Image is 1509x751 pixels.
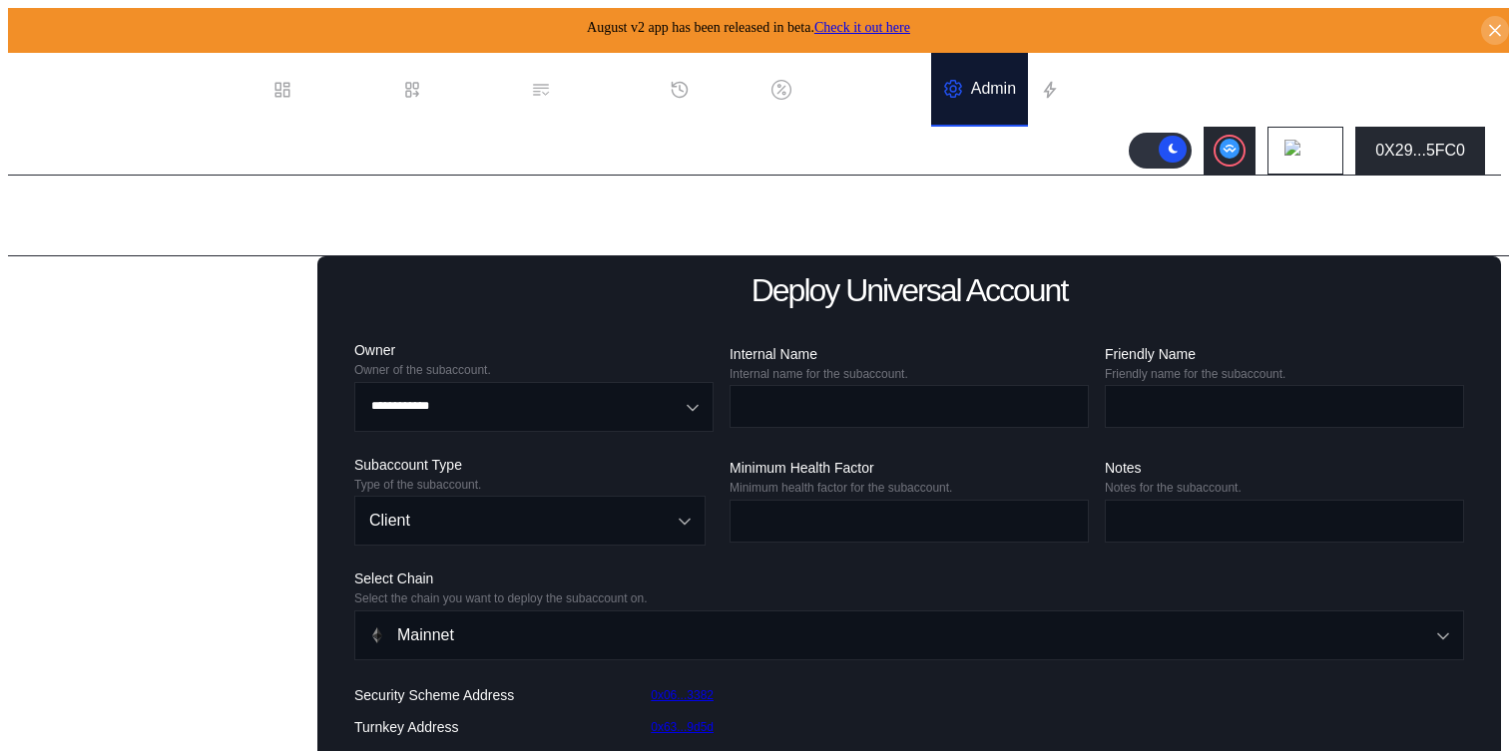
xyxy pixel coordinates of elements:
img: chain-logo [369,627,385,643]
div: Friendly Name [1105,345,1464,363]
div: Deploy Universal Subaccount [48,373,279,397]
button: chain logo [1267,127,1343,175]
div: Permissions [559,81,646,99]
div: Set Loan Fees [28,549,311,576]
a: Loan Book [390,53,519,127]
a: Permissions [519,53,658,127]
div: History [698,81,748,99]
div: Security Scheme Address [354,686,514,704]
div: Discount Factors [799,81,919,99]
div: Lending Pools [35,281,136,299]
div: Loans [35,456,79,474]
div: Subaccount Type [354,456,714,474]
div: Friendly name for the subaccount. [1105,367,1464,381]
button: 0X29...5FC0 [1355,127,1485,175]
div: Minimum health factor for the subaccount. [730,481,1089,495]
div: Notes [1105,459,1464,477]
div: Minimum Health Factor [730,459,1089,477]
div: Notes for the subaccount. [1105,481,1464,495]
div: Internal Name [730,345,1089,363]
div: Dashboard [300,81,378,99]
div: Collateral [35,586,103,604]
div: Deploy Universal Account [752,272,1068,309]
div: Subaccounts [35,314,128,332]
div: 0X29...5FC0 [1375,142,1465,160]
span: August v2 app has been released in beta. [587,20,910,35]
div: Set Withdrawal [28,516,311,544]
button: Open menu [354,382,714,432]
div: Deploy Existing Universal Subaccount [48,404,279,446]
a: 0x63...9d5d [651,720,714,734]
div: Client [369,512,656,530]
div: Automations [1068,81,1157,99]
a: Automations [1028,53,1169,127]
div: Withdraw to Lender [28,483,311,511]
div: Balance Collateral [35,619,165,637]
button: Open menu [354,610,1464,660]
div: Owner [354,341,714,359]
div: Admin [971,80,1016,98]
div: Select Chain [354,569,1464,587]
a: Discount Factors [759,53,931,127]
div: Turnkey Address [354,718,459,736]
div: Internal name for the subaccount. [730,367,1089,381]
div: Select the chain you want to deploy the subaccount on. [354,591,1464,605]
div: Owner of the subaccount. [354,363,714,377]
div: Loan Book [430,81,507,99]
a: Check it out here [814,20,910,35]
a: History [658,53,759,127]
div: Admin Page [24,197,178,234]
a: Admin [931,53,1028,127]
button: Open menu [354,496,706,546]
div: Type of the subaccount. [354,478,714,492]
div: Mainnet [369,626,1330,644]
img: chain logo [1284,140,1306,162]
a: Dashboard [260,53,390,127]
a: 0x06...3382 [651,688,714,702]
div: Deploy Existing Subaccount [48,342,279,366]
